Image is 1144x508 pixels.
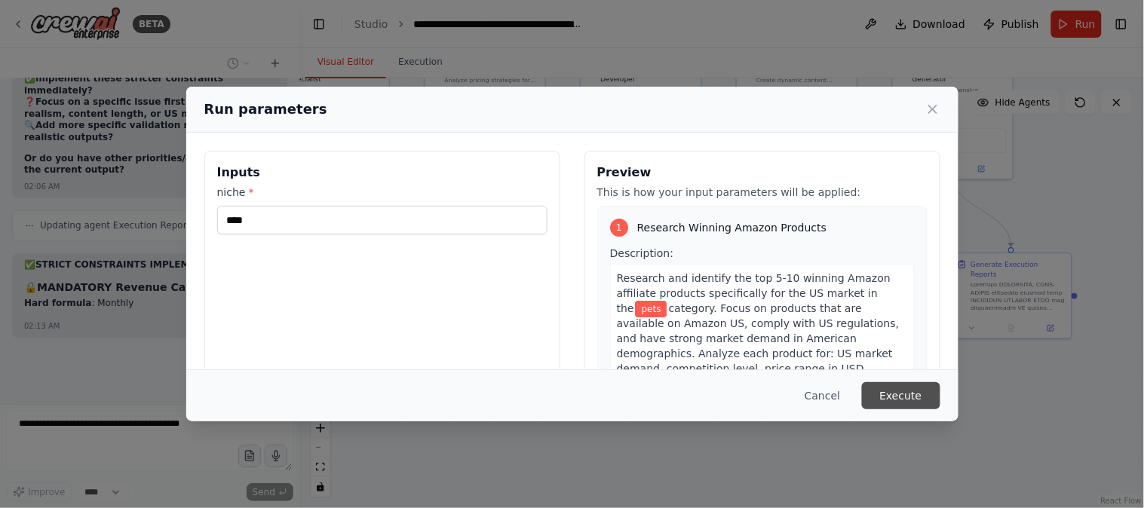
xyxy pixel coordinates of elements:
[862,382,940,409] button: Execute
[635,301,667,317] span: Variable: niche
[204,99,327,120] h2: Run parameters
[637,220,827,235] span: Research Winning Amazon Products
[617,302,900,420] span: category. Focus on products that are available on Amazon US, comply with US regulations, and have...
[597,164,928,182] h3: Preview
[610,247,673,259] span: Description:
[793,382,852,409] button: Cancel
[597,185,928,200] p: This is how your input parameters will be applied:
[217,185,547,200] label: niche
[217,164,547,182] h3: Inputs
[610,219,628,237] div: 1
[617,272,891,314] span: Research and identify the top 5-10 winning Amazon affiliate products specifically for the US mark...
